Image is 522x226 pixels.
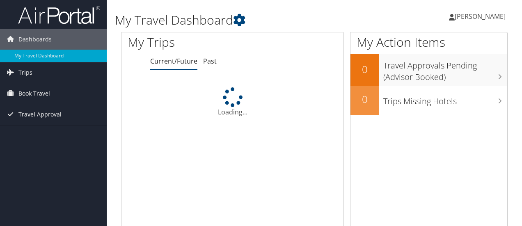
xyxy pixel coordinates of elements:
[350,86,507,115] a: 0Trips Missing Hotels
[121,87,343,117] div: Loading...
[115,11,381,29] h1: My Travel Dashboard
[383,91,507,107] h3: Trips Missing Hotels
[128,34,245,51] h1: My Trips
[18,5,100,25] img: airportal-logo.png
[350,92,379,106] h2: 0
[455,12,506,21] span: [PERSON_NAME]
[18,83,50,104] span: Book Travel
[383,56,507,83] h3: Travel Approvals Pending (Advisor Booked)
[18,62,32,83] span: Trips
[150,57,197,66] a: Current/Future
[18,29,52,50] span: Dashboards
[350,34,507,51] h1: My Action Items
[18,104,62,125] span: Travel Approval
[350,54,507,86] a: 0Travel Approvals Pending (Advisor Booked)
[203,57,217,66] a: Past
[350,62,379,76] h2: 0
[449,4,514,29] a: [PERSON_NAME]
